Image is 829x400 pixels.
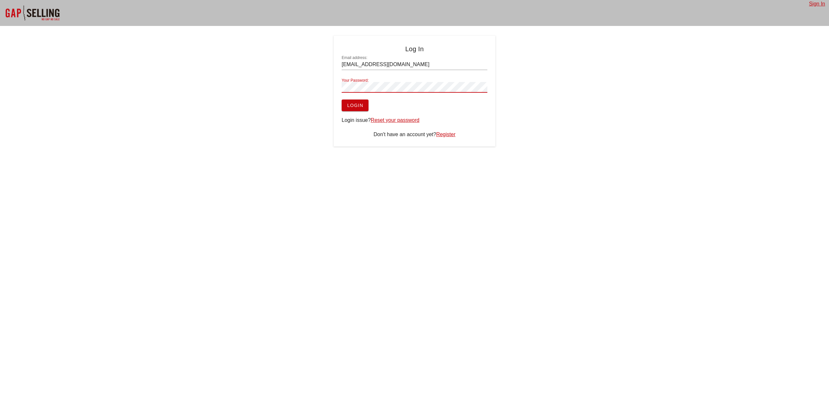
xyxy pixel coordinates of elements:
a: Reset your password [371,117,419,123]
span: Login [347,103,363,108]
label: Email address: [342,55,367,60]
div: Login issue? [342,116,487,124]
div: Don't have an account yet? [342,131,487,138]
h4: Log In [342,44,487,54]
a: Sign In [809,1,825,6]
label: Your Password: [342,78,369,83]
button: Login [342,100,369,111]
a: Register [436,132,456,137]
